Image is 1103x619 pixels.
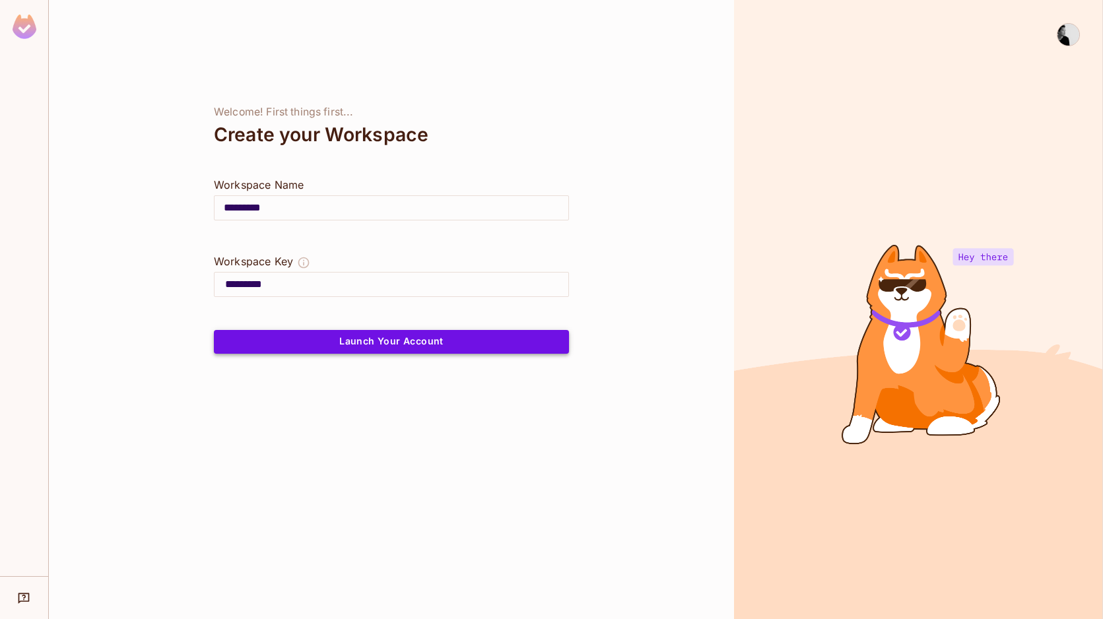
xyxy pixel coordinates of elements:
[214,106,569,119] div: Welcome! First things first...
[214,119,569,150] div: Create your Workspace
[214,330,569,354] button: Launch Your Account
[214,177,569,193] div: Workspace Name
[214,253,293,269] div: Workspace Key
[13,15,36,39] img: SReyMgAAAABJRU5ErkJggg==
[9,585,39,611] div: Help & Updates
[1057,24,1079,46] img: Ari Fikri
[297,253,310,272] button: The Workspace Key is unique, and serves as the identifier of your workspace.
